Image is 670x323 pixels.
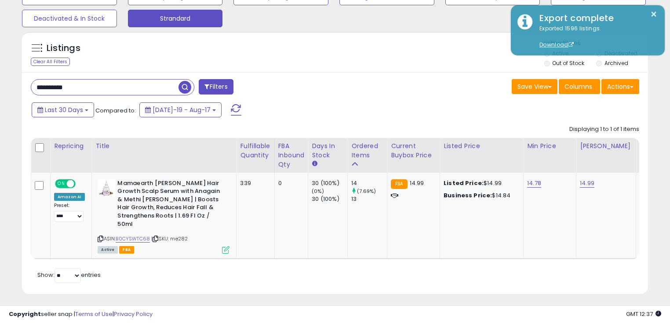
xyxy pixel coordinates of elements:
div: Displaying 1 to 1 of 1 items [569,125,639,134]
div: seller snap | | [9,310,153,319]
button: Actions [601,79,639,94]
small: (7.69%) [357,188,376,195]
strong: Copyright [9,310,41,318]
a: Download [539,41,574,48]
b: Listed Price: [444,179,484,187]
span: 2025-09-17 12:37 GMT [626,310,661,318]
div: 14 [351,179,387,187]
button: × [650,9,657,20]
div: Days In Stock [312,142,344,160]
span: Last 30 Days [45,105,83,114]
div: Ordered Items [351,142,383,160]
span: Show: entries [37,271,101,279]
div: Listed Price [444,142,520,151]
button: [DATE]-19 - Aug-17 [139,102,222,117]
div: [PERSON_NAME] [580,142,632,151]
div: $14.84 [444,192,517,200]
div: 13 [351,195,387,203]
h5: Listings [47,42,80,54]
small: FBA [391,179,407,189]
a: Terms of Use [75,310,113,318]
div: Preset: [54,203,85,222]
b: Business Price: [444,191,492,200]
div: Current Buybox Price [391,142,436,160]
span: | SKU: me282 [151,235,188,242]
span: ON [56,180,67,187]
a: 14.99 [580,179,594,188]
div: 0 [278,179,302,187]
div: Title [95,142,233,151]
div: Exported 1596 listings. [533,25,658,49]
div: Min Price [527,142,572,151]
div: Amazon AI [54,193,85,201]
div: 30 (100%) [312,179,347,187]
span: All listings currently available for purchase on Amazon [98,246,118,254]
small: (0%) [312,188,324,195]
a: 14.78 [527,179,541,188]
span: OFF [74,180,88,187]
button: Strandard [128,10,223,27]
button: Save View [512,79,557,94]
div: ASIN: [98,179,229,253]
span: 14.99 [410,179,424,187]
span: Compared to: [95,106,136,115]
div: Export complete [533,12,658,25]
small: Days In Stock. [312,160,317,168]
button: Deactivated & In Stock [22,10,117,27]
a: Privacy Policy [114,310,153,318]
button: Last 30 Days [32,102,94,117]
div: Repricing [54,142,88,151]
div: Clear All Filters [31,58,70,66]
img: 41nGi+b-jBL._SL40_.jpg [98,179,115,197]
span: Columns [564,82,592,91]
label: Archived [604,59,628,67]
span: FBA [119,246,134,254]
label: Out of Stock [552,59,584,67]
div: 339 [240,179,267,187]
div: Fulfillable Quantity [240,142,270,160]
div: 30 (100%) [312,195,347,203]
button: Columns [559,79,600,94]
div: FBA inbound Qty [278,142,305,169]
button: Filters [199,79,233,94]
a: B0CYSWTC68 [116,235,150,243]
b: Mamaearth [PERSON_NAME] Hair Growth Scalp Serum with Anagain & Methi [PERSON_NAME] | Boosts Hair ... [117,179,224,230]
div: $14.99 [444,179,517,187]
span: [DATE]-19 - Aug-17 [153,105,211,114]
